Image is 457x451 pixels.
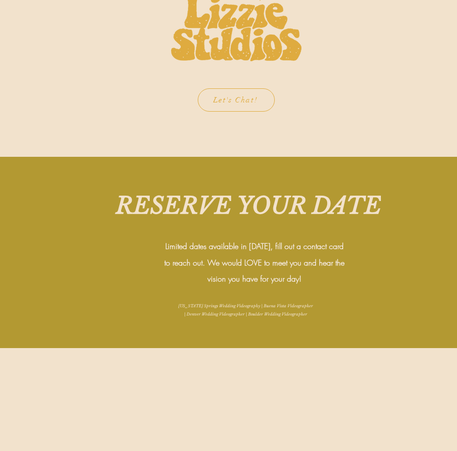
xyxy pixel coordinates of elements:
span: RESERVE YOUR DATE [116,191,381,220]
span: [US_STATE] Springs Wedding Videography | Buena Vista Videographer | Denver Wedding Videographer |... [178,303,313,317]
span: Let's Chat! [213,95,258,105]
span: Limited dates available in [DATE], fill out a contact card to reach out. We would LOVE to meet yo... [164,241,345,284]
a: Let's Chat! [198,88,275,112]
